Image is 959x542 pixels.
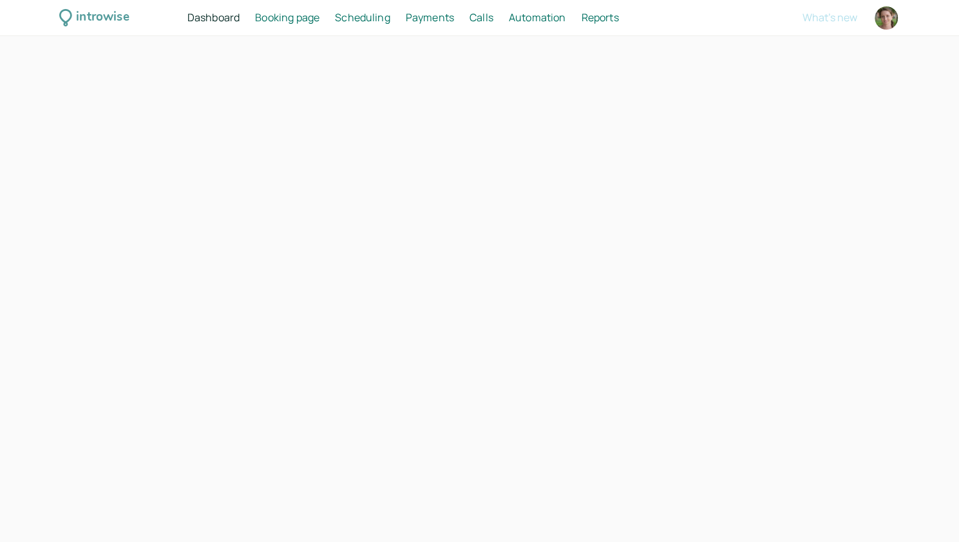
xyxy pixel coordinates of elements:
a: Payments [406,10,454,26]
a: Automation [509,10,566,26]
a: Reports [581,10,618,26]
a: introwise [59,8,129,28]
span: Dashboard [187,10,240,24]
a: Booking page [255,10,319,26]
span: Reports [581,10,618,24]
button: What's new [802,12,857,23]
span: Booking page [255,10,319,24]
iframe: Chat Widget [895,480,959,542]
span: Automation [509,10,566,24]
a: Dashboard [187,10,240,26]
a: Account [873,5,900,32]
span: What's new [802,10,857,24]
div: introwise [76,8,129,28]
span: Calls [470,10,493,24]
a: Calls [470,10,493,26]
span: Scheduling [335,10,390,24]
span: Payments [406,10,454,24]
a: Scheduling [335,10,390,26]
